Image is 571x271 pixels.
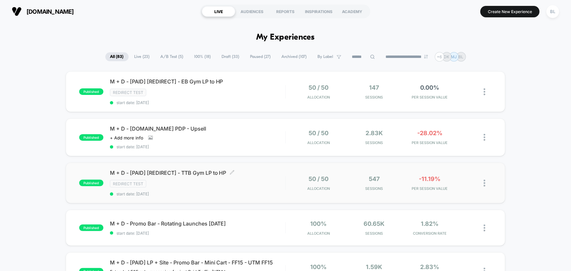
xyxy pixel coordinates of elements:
[110,180,146,188] span: Redirect Test
[309,130,329,136] span: 50 / 50
[110,89,146,96] span: Redirect Test
[403,95,456,99] span: PER SESSION VALUE
[310,220,327,227] span: 100%
[130,52,155,61] span: Live ( 23 )
[348,231,400,236] span: Sessions
[110,191,285,196] span: start date: [DATE]
[480,6,540,17] button: Create New Experience
[202,6,235,17] div: LIVE
[110,78,285,85] span: M + D - [PAID] [REDIRECT] - EB Gym LP to HP
[484,180,485,187] img: close
[309,175,329,182] span: 50 / 50
[484,225,485,231] img: close
[12,7,22,16] img: Visually logo
[307,140,330,145] span: Allocation
[79,88,103,95] span: published
[366,263,382,270] span: 1.59k
[245,52,276,61] span: Paused ( 27 )
[403,186,456,191] span: PER SESSION VALUE
[348,186,400,191] span: Sessions
[403,231,456,236] span: CONVERSION RATE
[110,125,285,132] span: M + D - [DOMAIN_NAME] PDP - Upsell
[217,52,244,61] span: Draft ( 33 )
[309,84,329,91] span: 50 / 50
[348,95,400,99] span: Sessions
[419,175,440,182] span: -11.19%
[420,263,439,270] span: 2.83%
[110,170,285,176] span: M + D - [PAID] [REDIRECT] - TTB Gym LP to HP
[403,140,456,145] span: PER SESSION VALUE
[110,100,285,105] span: start date: [DATE]
[546,5,559,18] div: BL
[318,54,333,59] span: By Label
[307,231,330,236] span: Allocation
[302,6,335,17] div: INSPIRATIONS
[369,84,379,91] span: 147
[310,263,327,270] span: 100%
[79,134,103,141] span: published
[421,220,438,227] span: 1.82%
[307,95,330,99] span: Allocation
[110,259,285,266] span: M + D - [PAID] LP + Site - Promo Bar - Mini Cart - FF15 - UTM FF15
[105,52,129,61] span: All ( 83 )
[110,220,285,227] span: M + D - Promo Bar - Rotating Launches [DATE]
[10,6,76,17] button: [DOMAIN_NAME]
[335,6,369,17] div: ACADEMY
[110,135,143,140] span: + Add more info
[484,88,485,95] img: close
[269,6,302,17] div: REPORTS
[366,130,383,136] span: 2.83k
[235,6,269,17] div: AUDIENCES
[27,8,74,15] span: [DOMAIN_NAME]
[79,225,103,231] span: published
[544,5,561,18] button: BL
[110,231,285,236] span: start date: [DATE]
[348,140,400,145] span: Sessions
[435,52,444,62] div: + 6
[156,52,188,61] span: A/B Test ( 5 )
[424,55,428,59] img: end
[459,54,464,59] p: BL
[451,54,457,59] p: MJ
[189,52,216,61] span: 100% ( 18 )
[444,54,450,59] p: DK
[79,180,103,186] span: published
[256,33,315,42] h1: My Experiences
[277,52,312,61] span: Archived ( 107 )
[307,186,330,191] span: Allocation
[110,144,285,149] span: start date: [DATE]
[364,220,384,227] span: 60.65k
[484,134,485,141] img: close
[420,84,439,91] span: 0.00%
[369,175,380,182] span: 547
[417,130,442,136] span: -28.02%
